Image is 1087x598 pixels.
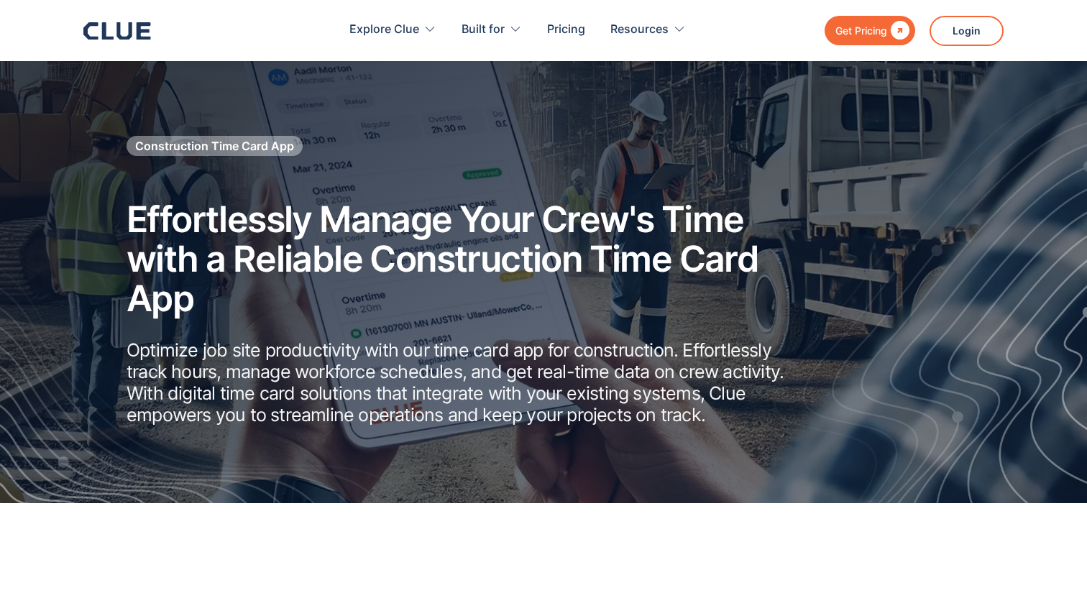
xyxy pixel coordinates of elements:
[835,22,887,40] div: Get Pricing
[930,16,1004,46] a: Login
[349,7,419,52] div: Explore Clue
[135,138,294,154] h1: Construction Time Card App
[769,77,1087,503] img: Construction fleet management software
[349,7,436,52] div: Explore Clue
[127,339,809,425] p: Optimize job site productivity with our time card app for construction. Effortlessly track hours,...
[127,200,809,318] h2: Effortlessly Manage Your Crew's Time with a Reliable Construction Time Card App
[610,7,686,52] div: Resources
[462,7,522,52] div: Built for
[887,22,909,40] div: 
[610,7,669,52] div: Resources
[547,7,585,52] a: Pricing
[825,16,915,45] a: Get Pricing
[462,7,505,52] div: Built for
